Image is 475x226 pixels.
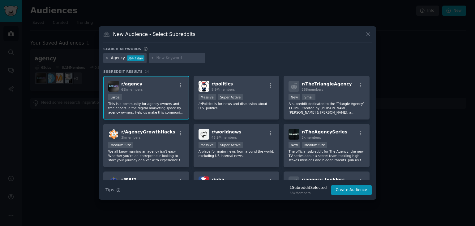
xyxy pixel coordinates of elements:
h3: New Audience - Select Subreddits [113,31,195,37]
div: New [289,142,300,148]
div: Large [108,94,122,100]
span: r/ RBI2 [121,177,136,182]
span: r/ politics [212,81,233,86]
div: 1 Subreddit Selected [289,185,327,191]
button: Create Audience [331,185,372,195]
span: 24 [145,70,149,73]
span: 46.9M members [212,136,237,139]
p: A subreddit dedicated to the ‘Triangle Agency’ TTRPG! Created by [PERSON_NAME] [PERSON_NAME] & [P... [289,102,365,115]
div: Medium Size [108,142,133,148]
img: politics [199,81,209,92]
span: Subreddit Results [103,69,143,74]
div: 864 / day [127,55,144,61]
p: A place for major news from around the world, excluding US-internal news. [199,149,275,158]
div: Super Active [218,142,243,148]
span: r/ nba [212,177,224,182]
span: r/ agency_builders [302,177,345,182]
div: Massive [199,94,216,100]
div: 68k Members [289,191,327,195]
span: r/ TheAgencySeries [302,129,347,134]
div: New [289,94,300,100]
span: r/ agency [121,81,142,86]
div: Massive [199,142,216,148]
span: 68k members [121,88,143,91]
p: We all know running an agency isn’t easy. Whether you’re an entrepreneur looking to start your jo... [108,149,184,162]
span: 3k members [121,136,141,139]
img: nba [199,176,209,187]
img: agency [108,81,119,92]
img: AgencyGrowthHacks [108,129,119,140]
div: Super Active [218,94,243,100]
span: 268 members [302,88,323,91]
img: RBI2 [108,176,119,187]
img: worldnews [199,129,209,140]
div: Agency [111,55,125,61]
img: TheAgencySeries [289,129,299,140]
span: r/ AgencyGrowthHacks [121,129,175,134]
span: r/ TheTriangleAgency [302,81,352,86]
span: 2k members [302,136,321,139]
input: New Keyword [156,55,203,61]
span: r/ worldnews [212,129,242,134]
div: Small [302,94,315,100]
div: Medium Size [302,142,327,148]
p: /r/Politics is for news and discussion about U.S. politics. [199,102,275,110]
button: Tips [103,185,123,195]
span: Tips [105,187,114,193]
p: The official subreddit for The Agency, the new TV series about a secret team tackling high-stakes... [289,149,365,162]
span: 8.9M members [212,88,235,91]
h3: Search keywords [103,47,141,51]
p: This is a community for agency owners and freelancers in the digital marketing space by agency ow... [108,102,184,115]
